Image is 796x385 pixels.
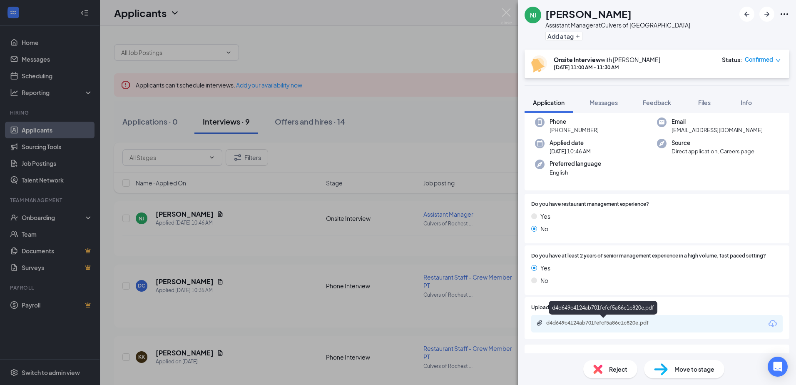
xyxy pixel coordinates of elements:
span: Applied date [550,139,591,147]
span: No [540,276,548,285]
div: d4d649c4124ab701fefcf5a86c1c820e.pdf [546,320,663,326]
span: Source [672,139,754,147]
h1: [PERSON_NAME] [545,7,632,21]
span: [EMAIL_ADDRESS][DOMAIN_NAME] [672,126,763,134]
span: Reject [609,365,627,374]
a: Paperclipd4d649c4124ab701fefcf5a86c1c820e.pdf [536,320,671,327]
svg: ArrowLeftNew [742,9,752,19]
span: Info [741,99,752,106]
svg: ArrowRight [762,9,772,19]
div: Assistant Manager at Culvers of [GEOGRAPHIC_DATA] [545,21,690,29]
div: [DATE] 11:00 AM - 11:30 AM [554,64,660,71]
div: d4d649c4124ab701fefcf5a86c1c820e.pdf [549,301,657,315]
button: PlusAdd a tag [545,32,582,40]
svg: Paperclip [536,320,543,326]
span: Feedback [643,99,671,106]
button: ArrowLeftNew [739,7,754,22]
svg: Download [768,319,778,329]
span: No [540,224,548,233]
span: Email [672,117,763,126]
span: [PHONE_NUMBER] [550,126,599,134]
span: Messages [590,99,618,106]
span: Do you have at least 2 years of senior management experience in a high volume, fast paced setting? [531,252,766,260]
span: English [550,168,601,177]
span: Phone [550,117,599,126]
div: Open Intercom Messenger [768,357,788,377]
span: Confirmed [745,55,773,64]
span: [DATE] 10:46 AM [550,147,591,155]
svg: Ellipses [779,9,789,19]
span: Yes [540,212,550,221]
div: NJ [530,11,536,19]
span: Are you legally eligible to work in the [GEOGRAPHIC_DATA]? [531,351,783,360]
div: Status : [722,55,742,64]
span: Yes [540,263,550,272]
span: Upload Resume [531,304,569,312]
span: Files [698,99,711,106]
span: Application [533,99,565,106]
span: Move to stage [674,365,714,374]
span: Do you have restaurant management experience? [531,200,649,208]
span: Direct application, Careers page [672,147,754,155]
span: Preferred language [550,160,601,168]
b: Onsite Interview [554,56,601,63]
svg: Plus [575,34,580,39]
div: with [PERSON_NAME] [554,55,660,64]
span: down [775,57,781,63]
button: ArrowRight [759,7,774,22]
